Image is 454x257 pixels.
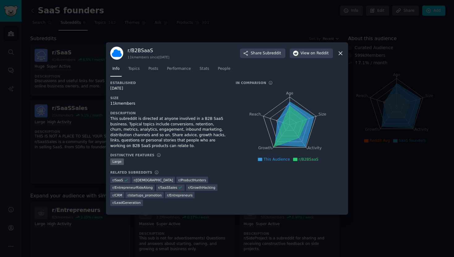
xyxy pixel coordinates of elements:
h3: Established [110,81,227,85]
span: r/ CRM [112,193,122,197]
h3: Related Subreddits [110,170,152,175]
div: This subreddit is directed at anyone involved in a B2B SaaS business. Typical topics include conv... [110,116,227,149]
tspan: Age [286,91,293,95]
span: r/ GrowthHacking [188,185,215,190]
span: Posts [148,66,158,72]
img: B2BSaaS [110,47,123,60]
div: 11k members [110,101,227,107]
span: Subreddit [263,51,281,56]
span: r/ EntrepreneurRideAlong [112,185,153,190]
div: 11k members since [DATE] [128,55,169,59]
h3: Distinctive Features [110,153,154,157]
button: ShareSubreddit [240,48,285,58]
span: This Audience [263,157,290,162]
span: Topics [128,66,140,72]
tspan: Growth [258,146,272,150]
span: Share [251,51,281,56]
div: [DATE] [110,86,227,91]
tspan: Activity [308,146,322,150]
span: on Reddit [311,51,329,56]
h3: r/ B2BSaaS [128,47,169,54]
h3: Description [110,111,227,115]
button: Viewon Reddit [290,48,333,58]
span: r/ startups_promotion [128,193,162,197]
a: Info [110,64,122,77]
a: Stats [197,64,211,77]
span: r/ ProductHunters [179,178,206,182]
span: r/ SaaS [112,178,123,182]
span: r/ SaaSSales [158,185,177,190]
h3: Size [110,96,227,100]
div: Large [110,158,124,165]
h3: In Comparison [236,81,266,85]
span: Info [112,66,120,72]
tspan: Size [318,112,326,116]
a: Posts [146,64,160,77]
span: r/ LeadGeneration [112,200,141,205]
span: Stats [200,66,209,72]
span: People [218,66,230,72]
a: People [216,64,233,77]
span: Performance [167,66,191,72]
a: Topics [126,64,142,77]
tspan: Reach [249,112,261,116]
a: Performance [165,64,193,77]
span: r/B2BSaaS [299,157,318,162]
span: r/ Entrepreneurs [167,193,193,197]
span: View [301,51,329,56]
span: r/ [DEMOGRAPHIC_DATA] [134,178,173,182]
